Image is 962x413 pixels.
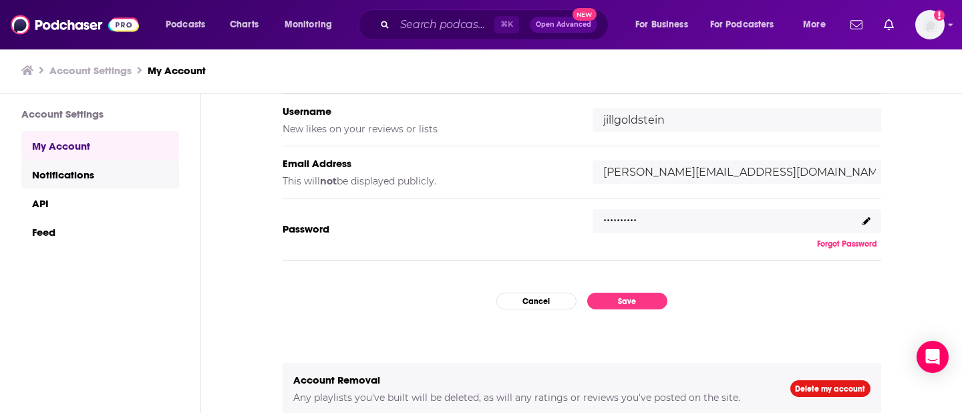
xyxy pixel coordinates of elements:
span: Logged in as jillgoldstein [915,10,945,39]
span: More [803,15,826,34]
button: Show profile menu [915,10,945,39]
a: Show notifications dropdown [845,13,868,36]
b: not [320,175,337,187]
button: open menu [275,14,349,35]
a: Feed [21,217,179,246]
input: email [593,160,881,184]
span: ⌘ K [494,16,519,33]
button: Forgot Password [813,239,881,249]
a: My Account [148,64,206,77]
span: For Business [635,15,688,34]
input: Search podcasts, credits, & more... [395,14,494,35]
h5: Username [283,105,571,118]
a: Delete my account [790,380,870,397]
span: New [573,8,597,21]
input: username [593,108,881,132]
h5: Email Address [283,157,571,170]
p: .......... [603,206,637,225]
a: Account Settings [49,64,132,77]
button: open menu [626,14,705,35]
img: User Profile [915,10,945,39]
svg: Add a profile image [934,10,945,21]
button: Save [587,293,667,309]
a: Show notifications dropdown [878,13,899,36]
span: Charts [230,15,259,34]
a: My Account [21,131,179,160]
h5: Account Removal [293,374,769,386]
h5: New likes on your reviews or lists [283,123,571,135]
button: open menu [794,14,842,35]
button: Open AdvancedNew [530,17,597,33]
a: Notifications [21,160,179,188]
span: Open Advanced [536,21,591,28]
h5: Password [283,223,571,235]
span: Monitoring [285,15,332,34]
div: Search podcasts, credits, & more... [371,9,621,40]
button: open menu [701,14,794,35]
h3: Account Settings [21,108,179,120]
h5: This will be displayed publicly. [283,175,571,187]
span: For Podcasters [710,15,774,34]
a: Charts [221,14,267,35]
span: Podcasts [166,15,205,34]
img: Podchaser - Follow, Share and Rate Podcasts [11,12,139,37]
button: open menu [156,14,222,35]
button: Cancel [496,293,577,309]
div: Open Intercom Messenger [917,341,949,373]
h5: Any playlists you've built will be deleted, as will any ratings or reviews you've posted on the s... [293,392,769,404]
a: API [21,188,179,217]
